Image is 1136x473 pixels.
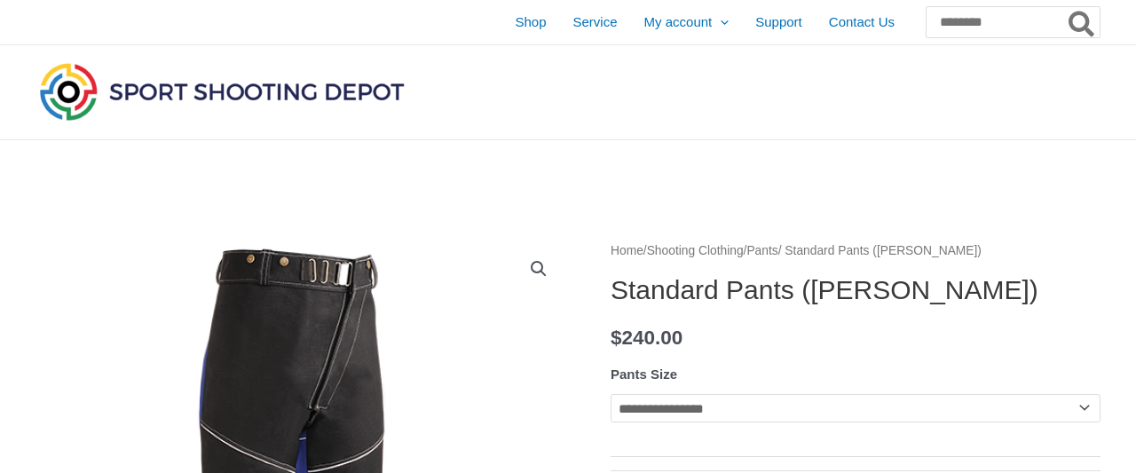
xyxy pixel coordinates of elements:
[611,244,643,257] a: Home
[611,327,682,349] bdi: 240.00
[611,240,1100,263] nav: Breadcrumb
[611,367,677,382] label: Pants Size
[611,327,622,349] span: $
[523,253,555,285] a: View full-screen image gallery
[1065,7,1100,37] button: Search
[746,244,777,257] a: Pants
[35,59,408,124] img: Sport Shooting Depot
[611,274,1100,306] h1: Standard Pants ([PERSON_NAME])
[647,244,744,257] a: Shooting Clothing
